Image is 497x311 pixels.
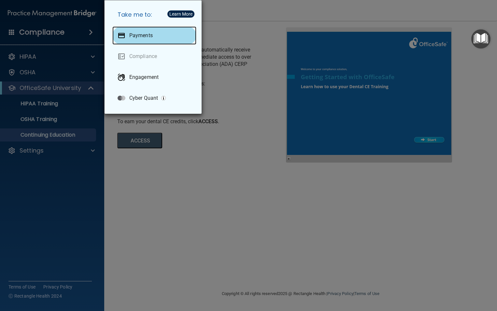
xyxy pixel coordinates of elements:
[112,6,196,24] h5: Take me to:
[112,26,196,45] a: Payments
[112,68,196,86] a: Engagement
[471,29,490,49] button: Open Resource Center
[129,32,153,39] p: Payments
[169,12,192,16] div: Learn More
[167,10,194,18] button: Learn More
[112,89,196,107] a: Cyber Quant
[129,95,158,101] p: Cyber Quant
[129,74,159,81] p: Engagement
[112,47,196,66] a: Compliance
[384,265,489,291] iframe: Drift Widget Chat Controller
